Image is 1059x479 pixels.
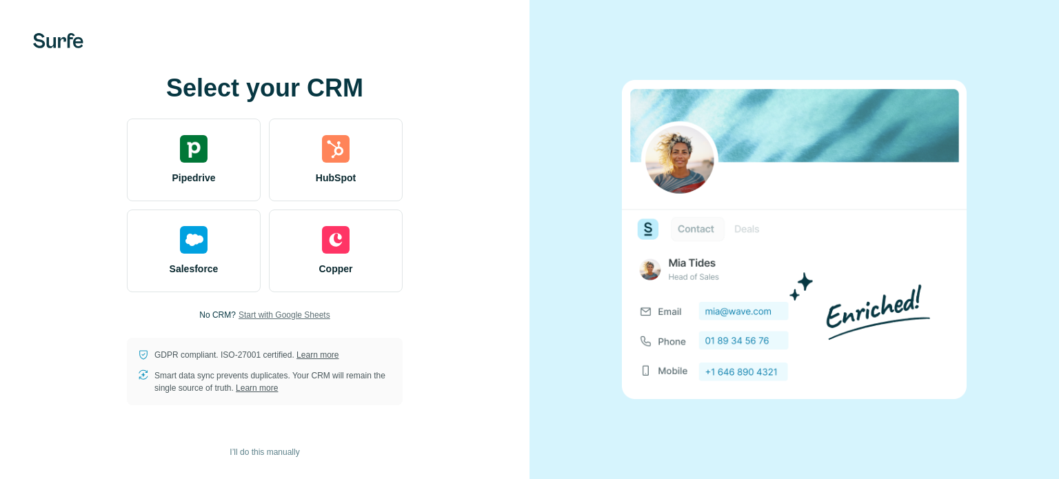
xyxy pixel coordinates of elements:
img: copper's logo [322,226,350,254]
h1: Select your CRM [127,74,403,102]
img: hubspot's logo [322,135,350,163]
span: Copper [319,262,353,276]
a: Learn more [296,350,339,360]
img: salesforce's logo [180,226,208,254]
a: Learn more [236,383,278,393]
span: I’ll do this manually [230,446,299,458]
span: Pipedrive [172,171,215,185]
p: GDPR compliant. ISO-27001 certified. [154,349,339,361]
p: No CRM? [199,309,236,321]
span: Salesforce [170,262,219,276]
img: pipedrive's logo [180,135,208,163]
button: Start with Google Sheets [239,309,330,321]
p: Smart data sync prevents duplicates. Your CRM will remain the single source of truth. [154,369,392,394]
span: HubSpot [316,171,356,185]
button: I’ll do this manually [220,442,309,462]
img: Surfe's logo [33,33,83,48]
img: none image [622,80,967,399]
